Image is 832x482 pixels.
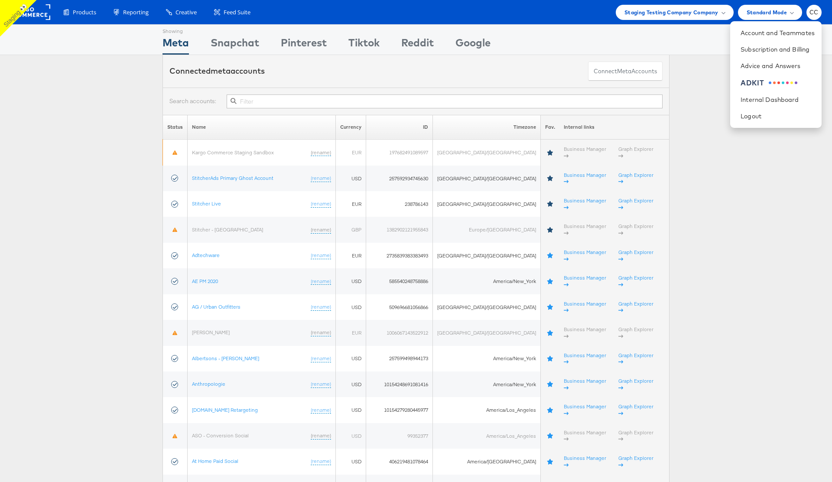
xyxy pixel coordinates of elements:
td: 585540248758886 [366,268,433,294]
a: Graph Explorer [618,429,653,443]
a: Graph Explorer [618,300,653,314]
button: ConnectmetaAccounts [588,62,663,81]
td: 10154248691081416 [366,371,433,397]
td: EUR [336,320,366,345]
a: Business Manager [564,300,606,314]
a: Graph Explorer [618,274,653,288]
div: Meta [162,35,189,55]
a: Stitcher - [GEOGRAPHIC_DATA] [192,226,263,233]
td: 1382902121955843 [366,217,433,242]
a: Graph Explorer [618,326,653,339]
th: Currency [336,115,366,140]
td: Europe/[GEOGRAPHIC_DATA] [433,217,541,242]
a: ASO - Conversion Social [192,432,249,439]
td: USD [336,346,366,371]
a: Business Manager [564,146,606,159]
a: Business Manager [564,274,606,288]
td: 406219481078464 [366,449,433,474]
td: 1006067143522912 [366,320,433,345]
td: [GEOGRAPHIC_DATA]/[GEOGRAPHIC_DATA] [433,140,541,166]
a: (rename) [311,303,331,311]
span: Staging Testing Company Company [624,8,718,17]
td: America/[GEOGRAPHIC_DATA] [433,449,541,474]
a: AE PM 2020 [192,278,218,284]
div: Google [455,35,491,55]
a: Graph Explorer [618,197,653,211]
div: Connected accounts [169,65,265,77]
td: USD [336,294,366,320]
td: 10154279280445977 [366,397,433,423]
a: (rename) [311,252,331,259]
td: USD [336,166,366,191]
td: [GEOGRAPHIC_DATA]/[GEOGRAPHIC_DATA] [433,191,541,217]
td: America/New_York [433,346,541,371]
th: Status [163,115,188,140]
span: Feed Suite [224,8,250,16]
td: GBP [336,217,366,242]
th: ID [366,115,433,140]
a: Graph Explorer [618,455,653,468]
a: Business Manager [564,403,606,417]
th: Name [188,115,336,140]
td: 2735839383383493 [366,243,433,268]
span: meta [617,67,631,75]
a: Logout [741,112,815,120]
a: (rename) [311,355,331,362]
a: Business Manager [564,172,606,185]
a: Business Manager [564,429,606,443]
td: EUR [336,191,366,217]
span: CC [809,10,819,15]
span: meta [211,66,231,76]
a: (rename) [311,226,331,234]
a: Business Manager [564,249,606,262]
a: Adtechware [192,252,220,258]
td: 257592934745630 [366,166,433,191]
a: (rename) [311,458,331,465]
td: EUR [336,140,366,166]
a: Business Manager [564,197,606,211]
a: Business Manager [564,352,606,365]
td: USD [336,371,366,397]
a: (rename) [311,175,331,182]
td: USD [336,268,366,294]
a: Graph Explorer [618,223,653,236]
a: Albertsons - [PERSON_NAME] [192,355,259,361]
a: Kargo Commerce Staging Sandbox [192,149,274,156]
td: America/New_York [433,268,541,294]
a: Business Manager [564,223,606,236]
td: 99352377 [366,423,433,449]
span: Standard Mode [747,8,787,17]
div: Snapchat [211,35,259,55]
a: Business Manager [564,326,606,339]
td: 509696681056866 [366,294,433,320]
td: 238786143 [366,191,433,217]
th: Timezone [433,115,541,140]
div: Showing [162,25,189,35]
a: (rename) [311,432,331,440]
td: [GEOGRAPHIC_DATA]/[GEOGRAPHIC_DATA] [433,294,541,320]
a: (rename) [311,149,331,156]
a: Graph Explorer [618,403,653,417]
a: Graph Explorer [618,249,653,262]
a: (rename) [311,200,331,208]
a: Graph Explorer [618,146,653,159]
a: (rename) [311,329,331,336]
td: America/Los_Angeles [433,423,541,449]
div: ADKIT [741,78,764,88]
td: USD [336,397,366,423]
td: 257599498944173 [366,346,433,371]
td: [GEOGRAPHIC_DATA]/[GEOGRAPHIC_DATA] [433,320,541,345]
span: Reporting [123,8,149,16]
a: Graph Explorer [618,352,653,365]
td: [GEOGRAPHIC_DATA]/[GEOGRAPHIC_DATA] [433,166,541,191]
input: Filter [227,94,663,108]
td: America/New_York [433,371,541,397]
div: Reddit [401,35,434,55]
a: Internal Dashboard [741,95,815,104]
div: Tiktok [348,35,380,55]
a: (rename) [311,407,331,414]
a: ADKIT [741,78,815,88]
td: [GEOGRAPHIC_DATA]/[GEOGRAPHIC_DATA] [433,243,541,268]
a: AG / Urban Outfitters [192,303,240,310]
span: Creative [175,8,197,16]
